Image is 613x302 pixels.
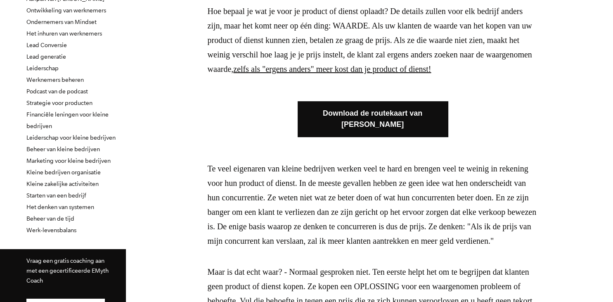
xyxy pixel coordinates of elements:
[26,157,111,164] a: Marketing voor kleine bedrijven
[26,256,113,285] p: Vraag een gratis coaching aan met een gecertificeerde EMyth Coach
[429,243,613,302] iframe: Chat Widget
[26,53,66,60] a: Lead generatie
[26,42,67,48] a: Lead Conversie
[26,7,106,14] a: Ontwikkeling van werknemers
[208,4,538,76] p: Hoe bepaal je wat je voor je product of dienst oplaadt? De details zullen voor elk bedrijf anders...
[26,111,109,129] a: Financiële leningen voor kleine bedrijven
[298,101,448,137] a: Download de routekaart van [PERSON_NAME]
[233,64,431,74] u: zelfs als "ergens anders" meer kost dan je product of dienst!
[429,243,613,302] div: Chatwidget is toegevoegd aan uw winkelwagen
[26,88,88,95] a: Podcast van de podcast
[26,30,102,37] a: Het inhuren van werknemers
[26,19,97,25] a: Ondernemers van Mindset
[26,76,84,83] a: Werknemers beheren
[26,181,99,187] a: Kleine zakelijke activiteiten
[26,134,116,141] a: Leiderschap voor kleine bedrijven
[26,192,86,199] a: Starten van een bedrijf
[208,162,538,248] p: Te veel eigenaren van kleine bedrijven werken veel te hard en brengen veel te weinig in rekening ...
[26,215,74,222] a: Beheer van de tijd
[26,227,76,233] a: Werk-levensbalans
[26,146,100,152] a: Beheer van kleine bedrijven
[26,169,101,176] a: Kleine bedrijven organisatie
[26,100,92,106] a: Strategie voor producten
[26,204,94,210] a: Het denken van systemen
[26,65,59,71] a: Leiderschap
